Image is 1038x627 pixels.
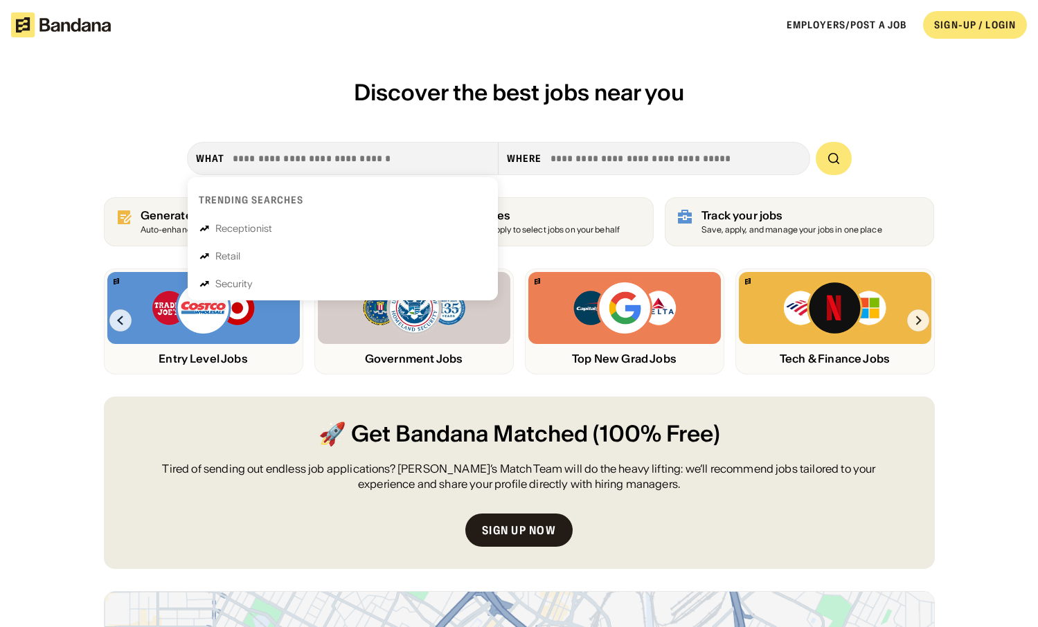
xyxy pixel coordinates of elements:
[465,514,573,547] a: Sign up now
[319,419,588,450] span: 🚀 Get Bandana Matched
[384,197,654,246] a: Get job matches Allow Bandana to apply to select jobs on your behalf
[141,209,316,222] div: Generate resume
[421,226,620,235] div: Allow Bandana to apply to select jobs on your behalf
[782,280,887,336] img: Bank of America, Netflix, Microsoft logos
[907,309,929,331] img: Right Arrow
[11,12,111,37] img: Bandana logotype
[137,461,902,492] div: Tired of sending out endless job applications? [PERSON_NAME]’s Match Team will do the heavy lifti...
[215,251,241,261] div: Retail
[482,525,556,536] div: Sign up now
[735,269,935,374] a: Bandana logoBank of America, Netflix, Microsoft logosTech & Finance Jobs
[114,278,119,284] img: Bandana logo
[528,352,721,365] div: Top New Grad Jobs
[934,19,1016,31] div: SIGN-UP / LOGIN
[196,152,224,165] div: what
[525,269,724,374] a: Bandana logoCapital One, Google, Delta logosTop New Grad Jobs
[787,19,906,31] a: Employers/Post a job
[104,269,303,374] a: Bandana logoTrader Joe’s, Costco, Target logosEntry Level Jobs
[701,226,882,235] div: Save, apply, and manage your jobs in one place
[314,269,514,374] a: Bandana logoFBI, DHS, MWRD logosGovernment Jobs
[215,279,253,289] div: Security
[593,419,720,450] span: (100% Free)
[151,280,256,336] img: Trader Joe’s, Costco, Target logos
[141,226,316,235] div: Auto-enhance your resume to land interviews
[507,152,542,165] div: Where
[421,209,620,222] div: Get job matches
[318,352,510,365] div: Government Jobs
[745,278,751,284] img: Bandana logo
[104,197,373,246] a: Generate resume (100% free)Auto-enhance your resume to land interviews
[215,224,273,233] div: Receptionist
[107,352,300,365] div: Entry Level Jobs
[739,352,931,365] div: Tech & Finance Jobs
[701,209,882,222] div: Track your jobs
[109,309,132,331] img: Left Arrow
[665,197,934,246] a: Track your jobs Save, apply, and manage your jobs in one place
[361,280,467,336] img: FBI, DHS, MWRD logos
[354,78,684,107] span: Discover the best jobs near you
[572,280,677,336] img: Capital One, Google, Delta logos
[535,278,540,284] img: Bandana logo
[199,194,304,206] div: Trending searches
